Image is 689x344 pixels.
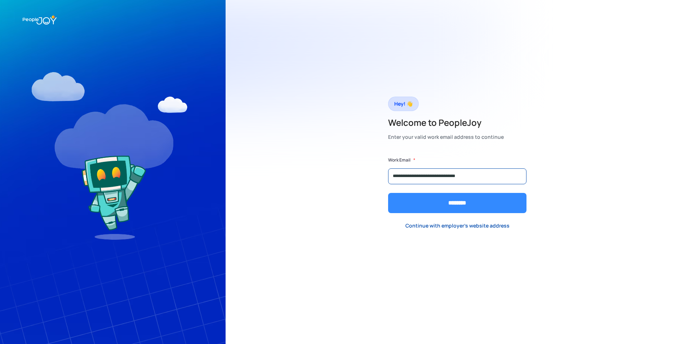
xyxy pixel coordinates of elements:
[405,222,510,229] div: Continue with employer's website address
[400,219,515,233] a: Continue with employer's website address
[388,132,504,142] div: Enter your valid work email address to continue
[388,156,526,213] form: Form
[388,156,410,164] label: Work Email
[394,99,413,109] div: Hey! 👋
[388,117,504,128] h2: Welcome to PeopleJoy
